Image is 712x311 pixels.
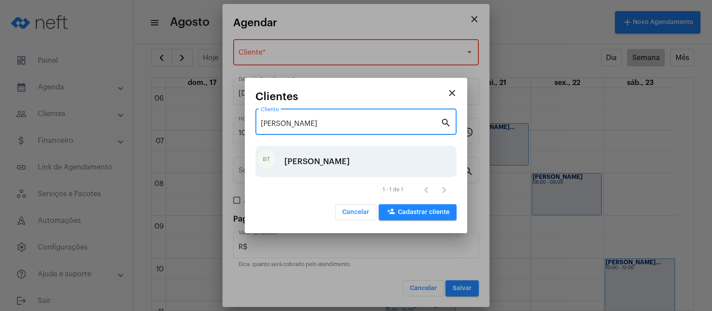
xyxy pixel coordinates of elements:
[255,91,298,102] span: Clientes
[284,148,350,175] div: [PERSON_NAME]
[441,117,451,128] mat-icon: search
[435,181,453,198] button: Próxima página
[447,88,457,98] mat-icon: close
[383,187,403,193] div: 1 - 1 de 1
[258,150,275,168] div: BT
[386,207,396,218] mat-icon: person_add
[335,204,376,220] button: Cancelar
[342,209,369,215] span: Cancelar
[379,204,457,220] button: Cadastrar cliente
[386,209,449,215] span: Cadastrar cliente
[417,181,435,198] button: Página anterior
[261,120,441,128] input: Pesquisar cliente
